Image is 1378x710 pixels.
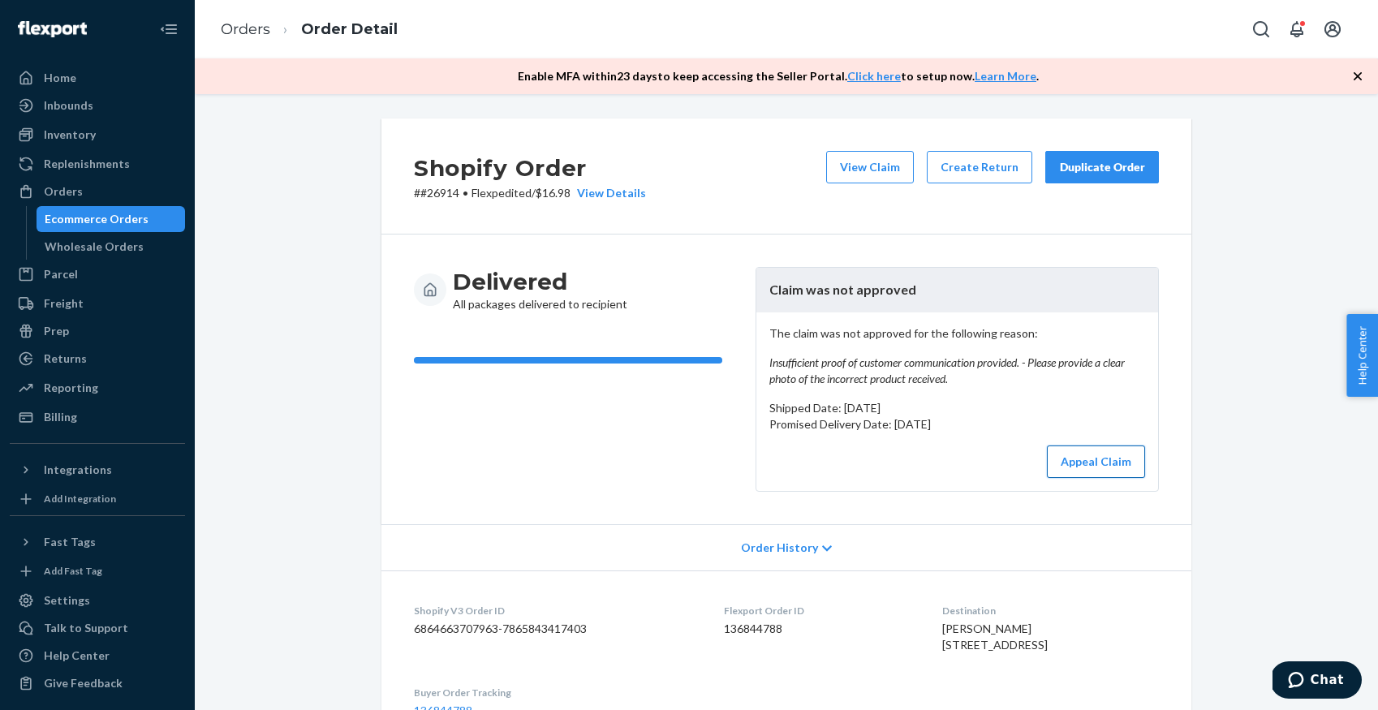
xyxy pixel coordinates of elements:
[44,127,96,143] div: Inventory
[942,622,1048,652] span: [PERSON_NAME] [STREET_ADDRESS]
[10,122,185,148] a: Inventory
[453,267,627,312] div: All packages delivered to recipient
[1047,445,1145,478] button: Appeal Claim
[44,183,83,200] div: Orders
[44,675,123,691] div: Give Feedback
[45,239,144,255] div: Wholesale Orders
[10,375,185,401] a: Reporting
[463,186,468,200] span: •
[1346,314,1378,397] button: Help Center
[301,20,398,38] a: Order Detail
[10,151,185,177] a: Replenishments
[44,380,98,396] div: Reporting
[472,186,532,200] span: Flexpedited
[10,318,185,344] a: Prep
[927,151,1032,183] button: Create Return
[10,643,185,669] a: Help Center
[44,409,77,425] div: Billing
[414,621,698,637] dd: 6864663707963-7865843417403
[756,268,1158,312] header: Claim was not approved
[44,462,112,478] div: Integrations
[37,234,186,260] a: Wholesale Orders
[1272,661,1362,702] iframe: Opens a widget where you can chat to one of our agents
[10,93,185,118] a: Inbounds
[44,70,76,86] div: Home
[10,179,185,204] a: Orders
[44,620,128,636] div: Talk to Support
[10,261,185,287] a: Parcel
[44,323,69,339] div: Prep
[18,21,87,37] img: Flexport logo
[221,20,270,38] a: Orders
[1281,13,1313,45] button: Open notifications
[44,592,90,609] div: Settings
[10,615,185,641] button: Talk to Support
[414,185,646,201] p: # #26914 / $16.98
[414,151,646,185] h2: Shopify Order
[571,185,646,201] button: View Details
[1045,151,1159,183] button: Duplicate Order
[414,686,698,699] dt: Buyer Order Tracking
[741,540,818,556] span: Order History
[1059,159,1145,175] div: Duplicate Order
[45,211,149,227] div: Ecommerce Orders
[724,621,915,637] dd: 136844788
[10,489,185,509] a: Add Integration
[44,156,130,172] div: Replenishments
[826,151,914,183] button: View Claim
[44,648,110,664] div: Help Center
[208,6,411,54] ol: breadcrumbs
[10,587,185,613] a: Settings
[44,266,78,282] div: Parcel
[44,534,96,550] div: Fast Tags
[10,404,185,430] a: Billing
[10,346,185,372] a: Returns
[10,65,185,91] a: Home
[37,206,186,232] a: Ecommerce Orders
[847,69,901,83] a: Click here
[44,492,116,506] div: Add Integration
[10,670,185,696] button: Give Feedback
[44,295,84,312] div: Freight
[153,13,185,45] button: Close Navigation
[769,400,1145,416] p: Shipped Date: [DATE]
[10,529,185,555] button: Fast Tags
[44,564,102,578] div: Add Fast Tag
[10,290,185,316] a: Freight
[1245,13,1277,45] button: Open Search Box
[453,267,627,296] h3: Delivered
[44,97,93,114] div: Inbounds
[769,416,1145,432] p: Promised Delivery Date: [DATE]
[1316,13,1349,45] button: Open account menu
[10,457,185,483] button: Integrations
[975,69,1036,83] a: Learn More
[769,325,1145,387] p: The claim was not approved for the following reason:
[10,562,185,581] a: Add Fast Tag
[769,355,1145,387] em: Insufficient proof of customer communication provided. - Please provide a clear photo of the inco...
[518,68,1039,84] p: Enable MFA within 23 days to keep accessing the Seller Portal. to setup now. .
[414,604,698,617] dt: Shopify V3 Order ID
[942,604,1159,617] dt: Destination
[44,351,87,367] div: Returns
[724,604,915,617] dt: Flexport Order ID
